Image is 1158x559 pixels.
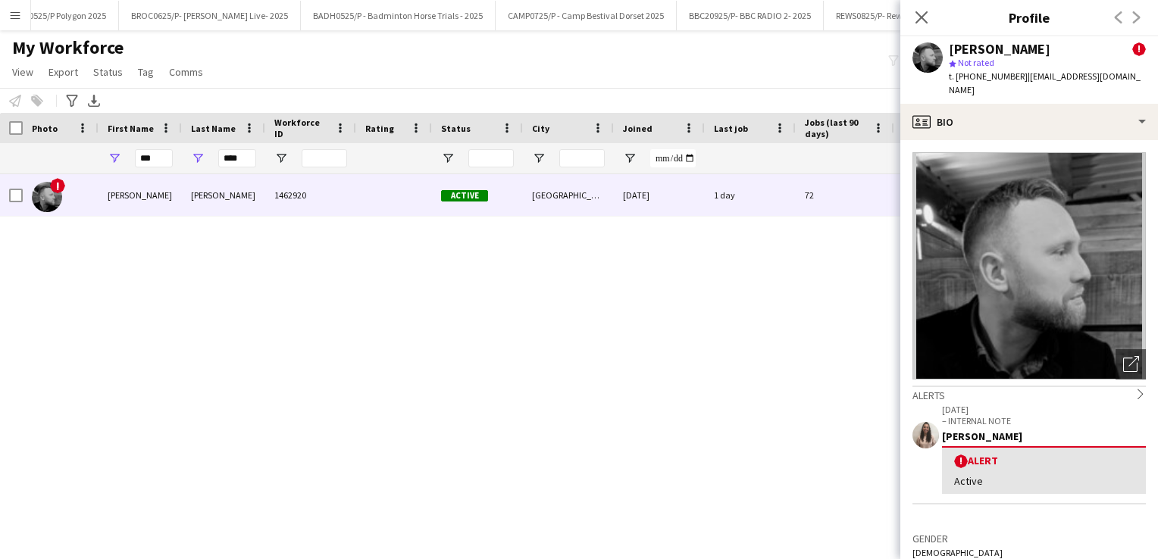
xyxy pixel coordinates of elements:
span: Tag [138,65,154,79]
div: [PERSON_NAME] [949,42,1050,56]
span: ! [954,454,968,468]
div: Bio [900,104,1158,140]
span: Active [441,190,488,201]
div: [DATE] [614,174,705,216]
span: Comms [169,65,203,79]
span: ! [1132,42,1146,56]
span: Not rated [958,57,994,68]
span: Last job [714,123,748,134]
h3: Gender [912,532,1146,545]
span: Export [49,65,78,79]
app-action-btn: Export XLSX [85,92,103,110]
input: Last Name Filter Input [218,149,256,167]
span: Last Name [191,123,236,134]
span: View [12,65,33,79]
div: Open photos pop-in [1116,349,1146,379]
div: 72 [796,174,894,216]
span: Jobs (last 90 days) [805,117,867,139]
span: My Workforce [12,36,124,59]
div: Alerts [912,386,1146,402]
a: Export [42,62,84,82]
div: 1462920 [265,174,356,216]
div: [GEOGRAPHIC_DATA] [523,174,614,216]
button: Open Filter Menu [108,151,121,165]
input: Workforce ID Filter Input [302,149,347,167]
p: [DATE] [942,404,1146,415]
span: Rating [365,123,394,134]
span: | [EMAIL_ADDRESS][DOMAIN_NAME] [949,70,1141,95]
span: First Name [108,123,154,134]
span: Workforce ID [274,117,329,139]
input: Status Filter Input [468,149,514,167]
a: View [6,62,39,82]
input: Joined Filter Input [650,149,696,167]
button: Open Filter Menu [441,151,455,165]
button: BBC20925/P- BBC RADIO 2- 2025 [677,1,824,30]
button: Open Filter Menu [191,151,205,165]
img: Samuel Ross [32,182,62,212]
a: Status [87,62,129,82]
span: [DEMOGRAPHIC_DATA] [912,547,1003,558]
button: REWS0825/P- Rewind South- 2025 [824,1,975,30]
span: Status [441,123,471,134]
div: 1 day [705,174,796,216]
span: Status [93,65,123,79]
button: BROC0625/P- [PERSON_NAME] Live- 2025 [119,1,301,30]
a: Tag [132,62,160,82]
div: Alert [954,454,1134,468]
div: [PERSON_NAME] [182,174,265,216]
app-action-btn: Advanced filters [63,92,81,110]
button: CAMP0725/P - Camp Bestival Dorset 2025 [496,1,677,30]
p: – INTERNAL NOTE [942,415,1146,426]
span: Joined [623,123,653,134]
span: City [532,123,549,134]
img: Crew avatar or photo [912,152,1146,379]
span: Photo [32,123,58,134]
a: Comms [163,62,209,82]
button: Open Filter Menu [532,151,546,165]
button: BADH0525/P - Badminton Horse Trials - 2025 [301,1,496,30]
span: t. [PHONE_NUMBER] [949,70,1028,82]
input: First Name Filter Input [135,149,173,167]
input: City Filter Input [559,149,605,167]
h3: Profile [900,8,1158,27]
button: Open Filter Menu [274,151,288,165]
span: ! [50,178,65,193]
button: Open Filter Menu [623,151,637,165]
div: Active [954,474,1134,488]
div: [PERSON_NAME] [942,429,1146,443]
div: [PERSON_NAME] [99,174,182,216]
